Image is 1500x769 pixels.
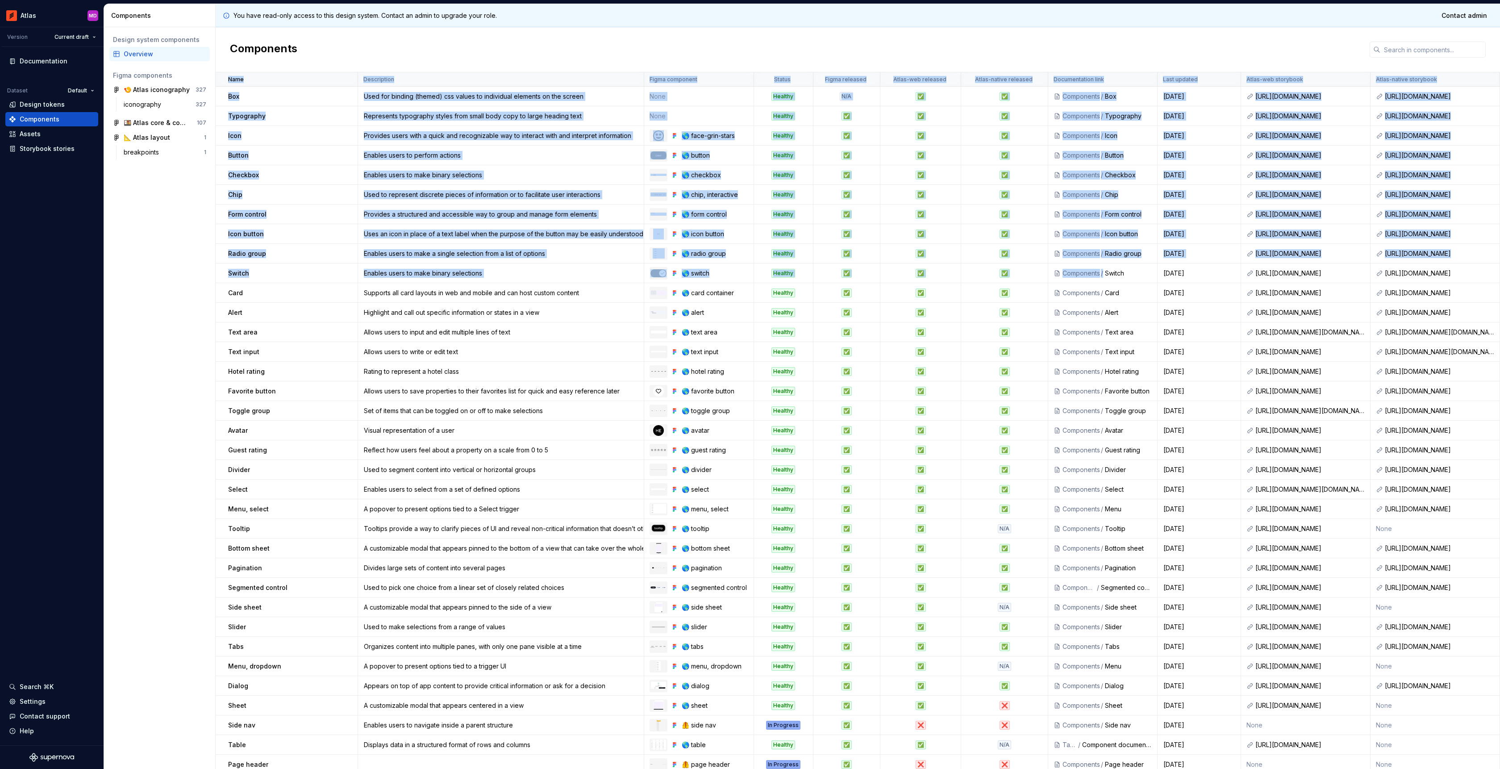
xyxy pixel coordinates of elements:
div: Card [1105,288,1152,297]
div: [URL][DOMAIN_NAME] [1385,230,1494,238]
div: / [1100,190,1105,199]
img: 🦺 side nav [657,720,661,731]
div: Overview [124,50,206,59]
div: ✅ [842,387,852,396]
p: Atlas-native released [975,76,1033,83]
a: Settings [5,694,98,709]
img: 🌎 tabs [650,645,667,648]
p: Typography [228,112,266,121]
div: ✅ [916,249,926,258]
div: 327 [196,86,206,93]
div: ✅ [916,92,926,101]
div: 🌎 card container [682,288,748,297]
div: Components [1062,347,1100,356]
div: Healthy [771,190,795,199]
div: [URL][DOMAIN_NAME] [1385,288,1494,297]
p: Hotel rating [228,367,265,376]
button: AtlasMD [2,6,102,25]
div: Components [111,11,212,20]
div: 🌎 text input [682,347,748,356]
div: Healthy [771,288,795,297]
div: 🍤 Atlas iconography [124,85,190,94]
div: ✅ [842,190,852,199]
img: 🌎 card container [650,290,667,295]
div: ✅ [916,387,926,396]
div: ✅ [842,171,852,180]
div: Typography [1105,112,1152,121]
div: [DATE] [1158,269,1240,278]
div: Components [1062,328,1100,337]
div: 1 [204,149,206,156]
button: Contact support [5,709,98,723]
p: Checkbox [228,171,259,180]
div: ✅ [1000,131,1010,140]
div: [DATE] [1158,171,1240,180]
div: Radio group [1105,249,1152,258]
div: Chip [1105,190,1152,199]
div: Allows users to input and edit multiple lines of text [358,328,643,337]
div: Components [1062,367,1100,376]
div: [DATE] [1158,249,1240,258]
div: Settings [20,697,46,706]
div: [URL][DOMAIN_NAME] [1255,210,1365,219]
div: ✅ [842,367,852,376]
div: Provides a structured and accessible way to group and manage form elements [358,210,643,219]
div: / [1100,249,1105,258]
p: Description [363,76,394,83]
div: [URL][DOMAIN_NAME] [1385,367,1494,376]
a: 📐 Atlas layout1 [109,130,210,145]
div: Used to represent discrete pieces of information or to facilitate user interactions [358,190,643,199]
div: Components [1062,171,1100,180]
div: [URL][DOMAIN_NAME] [1255,367,1365,376]
div: Switch [1105,269,1152,278]
div: Design tokens [20,100,65,109]
div: Atlas [21,11,36,20]
button: Search ⌘K [5,680,98,694]
div: 1 [204,134,206,141]
img: 🌎 radio group [653,248,665,259]
span: Contact admin [1442,11,1487,20]
button: Help [5,724,98,738]
div: [URL][DOMAIN_NAME] [1385,171,1494,180]
div: [DATE] [1158,131,1240,140]
p: Favorite button [228,387,276,396]
div: [DATE] [1158,308,1240,317]
div: / [1100,308,1105,317]
div: 🌎 face-grin-stars [682,131,748,140]
div: Form control [1105,210,1152,219]
img: 🌎 side sheet [654,602,662,613]
div: Enables users to make binary selections [358,171,643,180]
div: [URL][DOMAIN_NAME][DOMAIN_NAME] [1385,328,1494,337]
div: Healthy [771,347,795,356]
img: 🌎 tooltip [650,524,667,533]
div: [URL][DOMAIN_NAME] [1255,249,1365,258]
div: [DATE] [1158,151,1240,160]
div: [URL][DOMAIN_NAME] [1255,269,1365,278]
div: [URL][DOMAIN_NAME] [1255,230,1365,238]
div: [DATE] [1158,347,1240,356]
div: 327 [196,101,206,108]
div: ✅ [842,210,852,219]
p: Box [228,92,239,101]
div: [URL][DOMAIN_NAME] [1385,249,1494,258]
p: Switch [228,269,249,278]
a: Design tokens [5,97,98,112]
div: ✅ [1000,210,1010,219]
p: Text input [228,347,259,356]
div: Help [20,727,34,736]
div: [URL][DOMAIN_NAME] [1385,131,1494,140]
div: / [1100,171,1105,180]
div: ✅ [916,112,926,121]
div: Healthy [771,249,795,258]
p: Alert [228,308,242,317]
img: 🌎 icon button [653,229,664,239]
div: ✅ [842,328,852,337]
div: ✅ [842,112,852,121]
div: Icon [1105,131,1152,140]
div: Components [1062,190,1100,199]
div: Enables users to make binary selections [358,269,643,278]
a: iconography327 [120,97,210,112]
div: ✅ [1000,230,1010,238]
div: [DATE] [1158,230,1240,238]
div: Healthy [771,367,795,376]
